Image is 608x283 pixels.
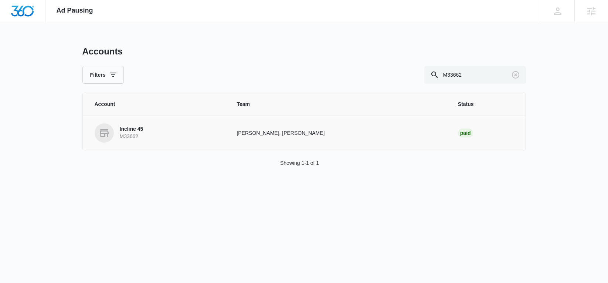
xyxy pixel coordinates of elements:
[82,66,124,84] button: Filters
[120,126,143,133] p: Incline 45
[424,66,526,84] input: Search By Account Number
[237,100,440,108] span: Team
[95,100,219,108] span: Account
[82,46,123,57] h1: Accounts
[458,100,514,108] span: Status
[237,129,440,137] p: [PERSON_NAME], [PERSON_NAME]
[120,133,143,140] p: M33662
[57,7,93,14] span: Ad Pausing
[280,159,319,167] p: Showing 1-1 of 1
[458,129,473,137] div: Paid
[95,123,219,143] a: Incline 45M33662
[510,69,522,81] button: Clear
